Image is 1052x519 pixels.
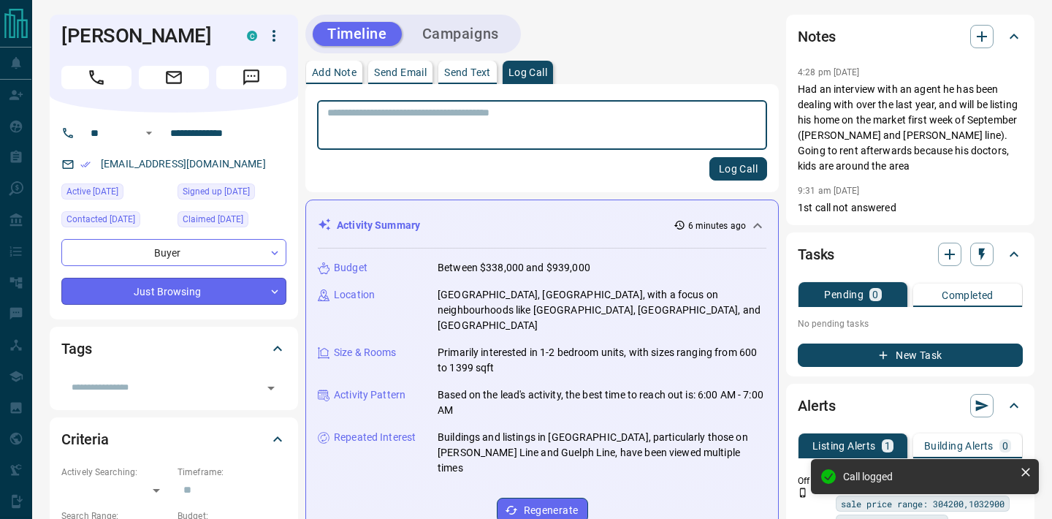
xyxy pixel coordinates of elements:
[438,260,590,276] p: Between $338,000 and $939,000
[798,237,1023,272] div: Tasks
[61,428,109,451] h2: Criteria
[66,184,118,199] span: Active [DATE]
[798,25,836,48] h2: Notes
[374,67,427,77] p: Send Email
[798,243,834,266] h2: Tasks
[824,289,864,300] p: Pending
[61,66,131,89] span: Call
[408,22,514,46] button: Campaigns
[140,124,158,142] button: Open
[438,345,766,376] p: Primarily interested in 1-2 bedroom units, with sizes ranging from 600 to 1399 sqft
[438,430,766,476] p: Buildings and listings in [GEOGRAPHIC_DATA], particularly those on [PERSON_NAME] Line and Guelph ...
[178,211,286,232] div: Mon Jul 21 2025
[61,331,286,366] div: Tags
[438,387,766,418] p: Based on the lead's activity, the best time to reach out is: 6:00 AM - 7:00 AM
[798,200,1023,216] p: 1st call not answered
[139,66,209,89] span: Email
[312,67,357,77] p: Add Note
[334,287,375,303] p: Location
[798,474,827,488] p: Off
[688,219,746,232] p: 6 minutes ago
[61,183,170,204] div: Thu Aug 07 2025
[318,212,766,239] div: Activity Summary6 minutes ago
[61,211,170,232] div: Mon Jul 21 2025
[798,488,808,498] svg: Push Notification Only
[61,422,286,457] div: Criteria
[924,441,994,451] p: Building Alerts
[61,466,170,479] p: Actively Searching:
[334,345,397,360] p: Size & Rooms
[66,212,135,227] span: Contacted [DATE]
[101,158,266,170] a: [EMAIL_ADDRESS][DOMAIN_NAME]
[885,441,891,451] p: 1
[508,67,547,77] p: Log Call
[216,66,286,89] span: Message
[798,388,1023,423] div: Alerts
[798,313,1023,335] p: No pending tasks
[334,260,367,276] p: Budget
[438,287,766,333] p: [GEOGRAPHIC_DATA], [GEOGRAPHIC_DATA], with a focus on neighbourhoods like [GEOGRAPHIC_DATA], [GEO...
[798,82,1023,174] p: Had an interview with an agent he has been dealing with over the last year, and will be listing h...
[1002,441,1008,451] p: 0
[942,290,994,300] p: Completed
[80,159,91,170] svg: Email Verified
[61,239,286,266] div: Buyer
[334,430,416,445] p: Repeated Interest
[709,157,767,181] button: Log Call
[313,22,402,46] button: Timeline
[872,289,878,300] p: 0
[183,184,250,199] span: Signed up [DATE]
[843,471,1014,482] div: Call logged
[444,67,491,77] p: Send Text
[61,24,225,48] h1: [PERSON_NAME]
[261,378,281,398] button: Open
[812,441,876,451] p: Listing Alerts
[337,218,420,233] p: Activity Summary
[247,31,257,41] div: condos.ca
[183,212,243,227] span: Claimed [DATE]
[798,186,860,196] p: 9:31 am [DATE]
[178,466,286,479] p: Timeframe:
[61,337,91,360] h2: Tags
[178,183,286,204] div: Sat Jul 20 2024
[798,344,1023,367] button: New Task
[61,278,286,305] div: Just Browsing
[334,387,405,403] p: Activity Pattern
[798,19,1023,54] div: Notes
[798,394,836,417] h2: Alerts
[798,67,860,77] p: 4:28 pm [DATE]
